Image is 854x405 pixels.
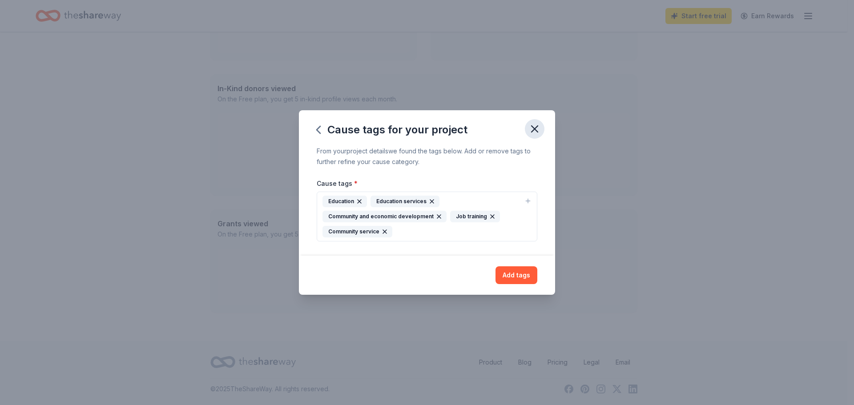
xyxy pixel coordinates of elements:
[322,226,392,237] div: Community service
[317,192,537,241] button: EducationEducation servicesCommunity and economic developmentJob trainingCommunity service
[317,123,467,137] div: Cause tags for your project
[317,146,537,167] div: From your project details we found the tags below. Add or remove tags to further refine your caus...
[371,196,439,207] div: Education services
[450,211,500,222] div: Job training
[317,179,358,188] label: Cause tags
[322,196,367,207] div: Education
[495,266,537,284] button: Add tags
[322,211,447,222] div: Community and economic development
